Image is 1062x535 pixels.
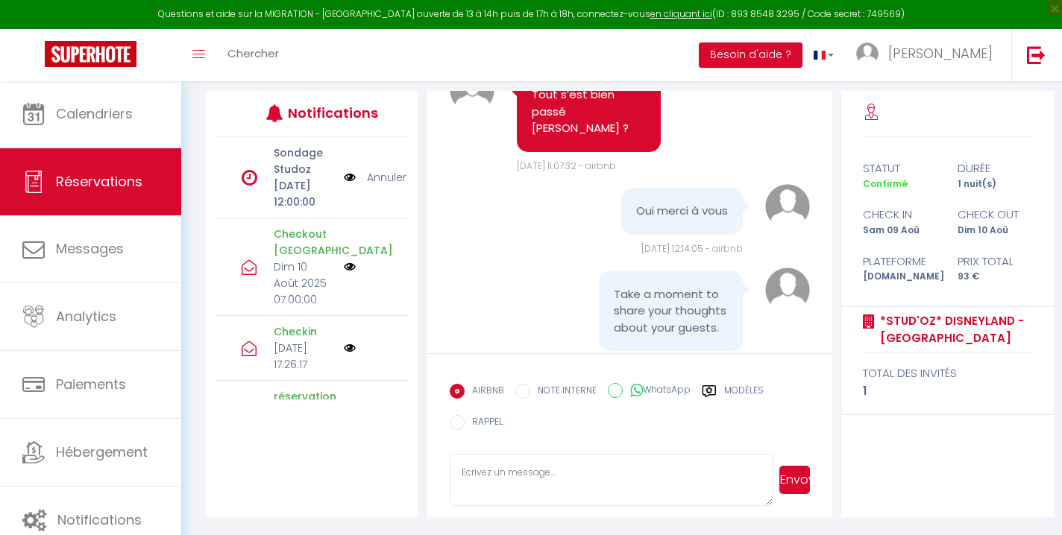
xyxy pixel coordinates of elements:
span: Calendriers [56,104,133,123]
p: Sondage Studoz [274,145,334,177]
span: Messages [56,239,124,258]
p: réservation OK Airbnb Studoz [274,388,334,437]
div: 93 € [948,270,1043,284]
label: Modèles [724,384,764,402]
div: [DOMAIN_NAME] [853,270,948,284]
a: Annuler [367,169,406,186]
button: Besoin d'aide ? [699,42,802,68]
div: 1 [863,382,1032,400]
p: Checkout [GEOGRAPHIC_DATA] [274,226,334,259]
div: Dim 10 Aoû [948,224,1043,238]
a: *Stud'Oz* Disneyland - [GEOGRAPHIC_DATA] [875,312,1032,347]
img: Super Booking [45,41,136,67]
button: Envoyer [779,466,810,494]
label: RAPPEL [465,415,503,431]
span: Chercher [227,45,279,61]
img: logout [1027,45,1046,64]
img: NO IMAGE [344,342,356,354]
a: Chercher [216,29,290,81]
div: Plateforme [853,253,948,270]
img: avatar.png [765,267,810,312]
img: ... [856,42,879,65]
div: Prix total [948,253,1043,270]
img: avatar.png [765,184,810,229]
span: Hébergement [56,443,148,461]
a: ... [PERSON_NAME] [845,29,1011,81]
pre: Take a moment to share your thoughts about your guests. [614,286,728,337]
span: Confirmé [863,177,908,190]
span: [DATE] 12:14:05 - airbnb [641,242,743,255]
h3: Notifications [288,96,368,130]
label: AIRBNB [465,384,504,400]
div: statut [853,159,948,177]
p: Checkin [274,323,334,340]
pre: Tout s’est bien passé [PERSON_NAME] ? [532,86,646,137]
span: [PERSON_NAME] [888,44,993,63]
span: Analytics [56,307,116,326]
pre: Oui merci à vous [636,203,728,220]
label: WhatsApp [623,383,691,399]
label: NOTE INTERNE [530,384,597,400]
div: Sam 09 Aoû [853,224,948,238]
span: Réservations [56,172,142,191]
div: check in [853,206,948,224]
img: NO IMAGE [344,169,356,186]
div: durée [948,159,1043,177]
div: 1 nuit(s) [948,177,1043,191]
p: [DATE] 17:26:17 [274,340,334,373]
span: Notifications [57,510,142,529]
img: NO IMAGE [344,261,356,273]
p: Dim 10 Août 2025 07:00:00 [274,259,334,308]
div: total des invités [863,364,1032,382]
p: [DATE] 12:00:00 [274,177,334,210]
div: check out [948,206,1043,224]
span: Paiements [56,375,126,393]
span: [DATE] 11:07:32 - airbnb [517,159,616,172]
a: en cliquant ici [650,7,712,20]
button: Open LiveChat chat widget [12,6,57,51]
img: avatar.png [450,68,494,113]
